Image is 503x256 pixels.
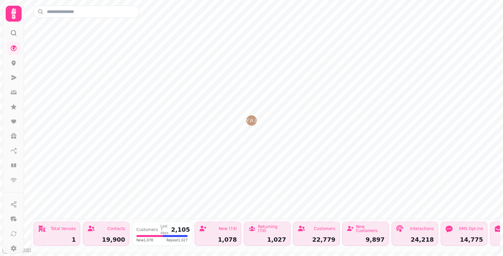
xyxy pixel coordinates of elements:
[410,227,434,231] div: Interactions
[136,228,158,232] div: Customers
[199,237,237,243] div: 1,078
[171,227,190,233] div: 2,105
[258,225,286,233] div: Returning (7d)
[248,237,286,243] div: 1,027
[347,237,385,243] div: 9,897
[356,225,385,233] div: New Customers
[107,227,125,231] div: Contacts
[166,238,188,243] span: Repeat 1,027
[87,237,125,243] div: 19,900
[459,227,483,231] div: SMS Opt-ins
[314,227,335,231] div: Customers
[219,227,237,231] div: New (7d)
[51,227,76,231] div: Total Venues
[136,238,153,243] span: New 1,078
[161,225,169,235] div: Last 7 days
[445,237,483,243] div: 14,775
[396,237,434,243] div: 24,218
[246,115,257,126] button: Royal Nawaab Pyramid
[38,237,76,243] div: 1
[246,115,257,128] div: Map marker
[297,237,335,243] div: 22,779
[2,246,31,254] a: Mapbox logo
